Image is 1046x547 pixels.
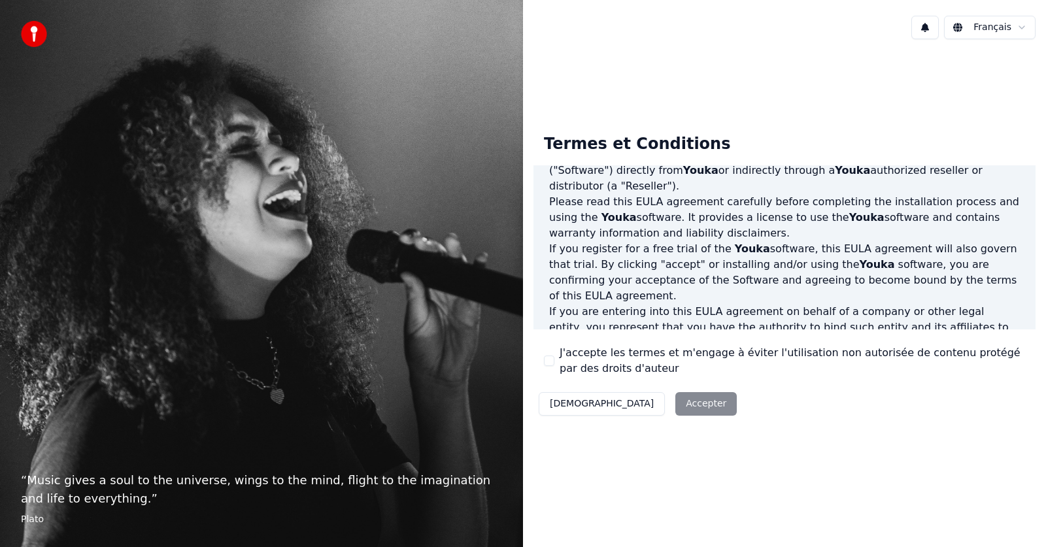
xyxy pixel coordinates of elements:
p: If you register for a free trial of the software, this EULA agreement will also govern that trial... [549,241,1020,304]
button: [DEMOGRAPHIC_DATA] [539,392,665,416]
p: “ Music gives a soul to the universe, wings to the mind, flight to the imagination and life to ev... [21,471,502,508]
img: youka [21,21,47,47]
span: Youka [683,164,718,176]
span: Youka [835,164,870,176]
p: If you are entering into this EULA agreement on behalf of a company or other legal entity, you re... [549,304,1020,382]
div: Termes et Conditions [533,124,741,165]
span: Youka [849,211,885,224]
span: Youka [735,242,770,255]
p: Please read this EULA agreement carefully before completing the installation process and using th... [549,194,1020,241]
span: Youka [860,258,895,271]
footer: Plato [21,513,502,526]
p: This EULA agreement governs your acquisition and use of our software ("Software") directly from o... [549,147,1020,194]
label: J'accepte les termes et m'engage à éviter l'utilisation non autorisée de contenu protégé par des ... [560,345,1025,376]
span: Youka [601,211,637,224]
